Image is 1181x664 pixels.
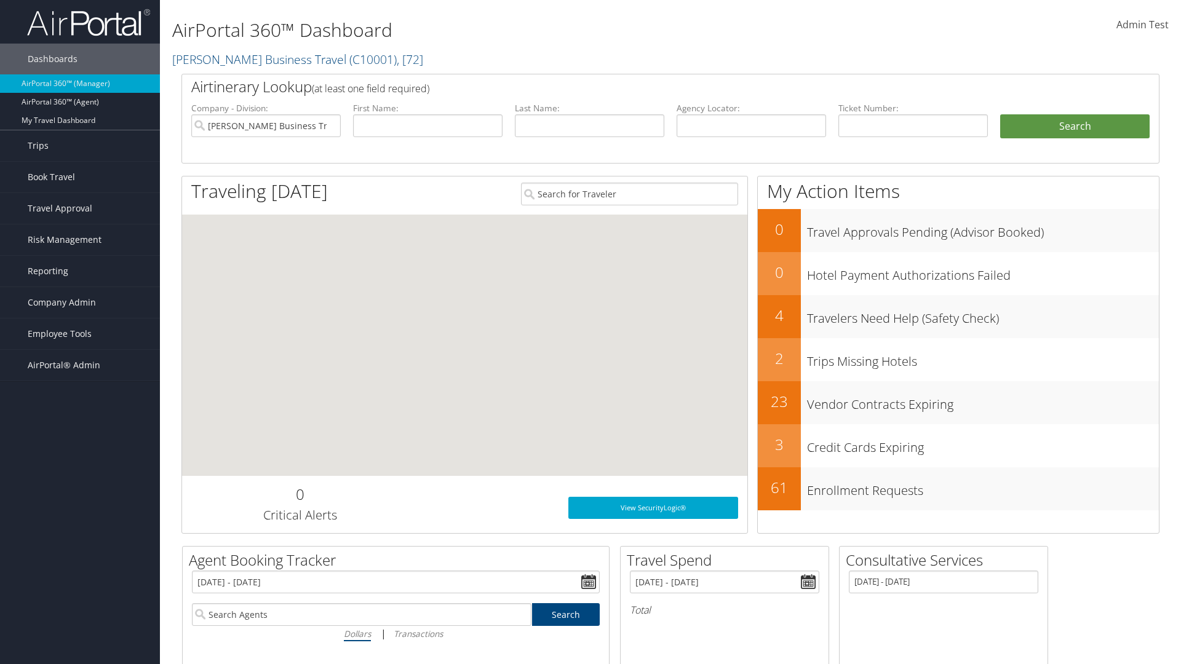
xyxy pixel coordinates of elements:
label: Ticket Number: [838,102,988,114]
h3: Trips Missing Hotels [807,347,1159,370]
span: AirPortal® Admin [28,350,100,381]
input: Search Agents [192,603,531,626]
a: 0Travel Approvals Pending (Advisor Booked) [758,209,1159,252]
h1: Traveling [DATE] [191,178,328,204]
span: Employee Tools [28,318,92,349]
h2: 4 [758,305,801,326]
label: Company - Division: [191,102,341,114]
a: 3Credit Cards Expiring [758,424,1159,467]
h3: Vendor Contracts Expiring [807,390,1159,413]
span: Book Travel [28,162,75,192]
h2: Consultative Services [846,550,1048,571]
i: Transactions [394,628,443,639]
a: [PERSON_NAME] Business Travel [172,51,423,68]
h2: 23 [758,391,801,412]
span: Risk Management [28,224,101,255]
div: | [192,626,600,641]
input: Search for Traveler [521,183,738,205]
h2: Travel Spend [627,550,829,571]
h2: 2 [758,348,801,369]
h1: My Action Items [758,178,1159,204]
span: Reporting [28,256,68,287]
i: Dollars [344,628,371,639]
span: , [ 72 ] [397,51,423,68]
h2: 0 [758,219,801,240]
button: Search [1000,114,1150,139]
h3: Credit Cards Expiring [807,433,1159,456]
h2: Agent Booking Tracker [189,550,609,571]
h3: Enrollment Requests [807,476,1159,499]
h3: Hotel Payment Authorizations Failed [807,261,1159,284]
span: Trips [28,130,49,161]
h2: Airtinerary Lookup [191,76,1068,97]
h6: Total [630,603,819,617]
a: Search [532,603,600,626]
h2: 3 [758,434,801,455]
a: 23Vendor Contracts Expiring [758,381,1159,424]
h3: Critical Alerts [191,507,408,524]
label: Agency Locator: [677,102,826,114]
span: ( C10001 ) [349,51,397,68]
img: airportal-logo.png [27,8,150,37]
h3: Travel Approvals Pending (Advisor Booked) [807,218,1159,241]
span: Company Admin [28,287,96,318]
span: Dashboards [28,44,78,74]
a: 2Trips Missing Hotels [758,338,1159,381]
h2: 0 [191,484,408,505]
label: First Name: [353,102,503,114]
h2: 61 [758,477,801,498]
a: View SecurityLogic® [568,497,738,519]
h1: AirPortal 360™ Dashboard [172,17,837,43]
h2: 0 [758,262,801,283]
label: Last Name: [515,102,664,114]
a: 61Enrollment Requests [758,467,1159,510]
a: 4Travelers Need Help (Safety Check) [758,295,1159,338]
a: 0Hotel Payment Authorizations Failed [758,252,1159,295]
span: Admin Test [1116,18,1169,31]
span: (at least one field required) [312,82,429,95]
h3: Travelers Need Help (Safety Check) [807,304,1159,327]
span: Travel Approval [28,193,92,224]
a: Admin Test [1116,6,1169,44]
